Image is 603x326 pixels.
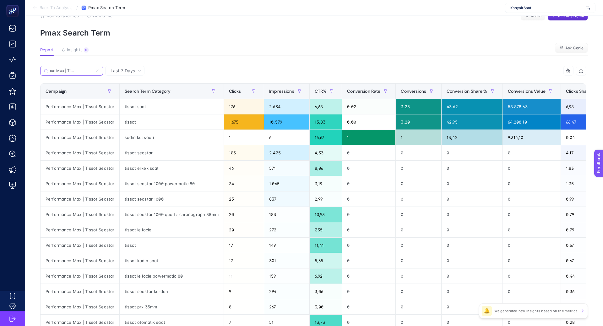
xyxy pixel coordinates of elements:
div: 0 [396,222,441,237]
div: 6,92 [310,268,342,284]
div: 1.675 [224,114,264,130]
div: 43,62 [442,99,503,114]
div: 0 [342,253,395,268]
span: Pmax Search Term [88,5,125,10]
span: Report [40,47,54,52]
div: 6,68 [310,99,342,114]
div: 0 [503,284,561,299]
button: Notify me [87,13,112,18]
img: svg%3e [586,5,590,11]
div: tissot seastar 1000 [120,191,224,207]
div: 6 [84,47,89,52]
div: tıssot [120,238,224,253]
div: 3,25 [396,99,441,114]
div: 10.579 [264,114,309,130]
div: 🔔 [482,306,492,316]
div: 1 [342,130,395,145]
span: Conversions [401,89,426,94]
span: Create project [558,13,584,18]
div: 0 [503,145,561,160]
div: 0 [342,222,395,237]
div: 149 [264,238,309,253]
div: 25 [224,191,264,207]
div: 9.314,10 [503,130,561,145]
span: Conversions Value [508,89,546,94]
p: Pmax Search Term [40,28,588,37]
div: 267 [264,299,309,314]
input: Search [50,69,93,73]
div: 0 [342,284,395,299]
div: 0 [503,268,561,284]
div: 58.878,63 [503,99,561,114]
div: 0,00 [342,114,395,130]
div: Performance Max | Tissot Seastar [41,222,119,237]
div: 0 [342,145,395,160]
div: 0 [503,176,561,191]
div: 8 [224,299,264,314]
div: Performance Max | Tissot Seastar [41,130,119,145]
div: 0 [442,299,503,314]
div: tissot seastar [120,145,224,160]
div: 10,93 [310,207,342,222]
div: 20 [224,222,264,237]
div: tissot le locle powermatic 80 [120,268,224,284]
div: 0 [396,299,441,314]
div: 0 [442,238,503,253]
div: 1.065 [264,176,309,191]
div: tissot seastar kordon [120,284,224,299]
div: 0 [396,284,441,299]
button: Create project [548,11,588,21]
div: tissot prx 35mm [120,299,224,314]
span: Share [531,13,542,18]
div: Performance Max | Tissot Seastar [41,114,119,130]
div: 272 [264,222,309,237]
div: Performance Max | Tissot Seastar [41,145,119,160]
div: 0 [442,161,503,176]
div: Performance Max | Tissot Seastar [41,238,119,253]
div: Performance Max | Tissot Seastar [41,161,119,176]
div: 2.634 [264,99,309,114]
div: tissot [120,114,224,130]
div: 0 [503,207,561,222]
div: Performance Max | Tissot Seastar [41,191,119,207]
div: 3,19 [310,176,342,191]
span: / [76,5,78,10]
span: Insights [67,47,83,52]
button: Add to favorites [40,13,79,18]
div: 0 [396,238,441,253]
span: Add to favorites [46,13,79,18]
div: 64.208,10 [503,114,561,130]
div: 16,67 [310,130,342,145]
div: 7,35 [310,222,342,237]
div: 0 [342,191,395,207]
span: Feedback [4,2,24,7]
div: 0 [396,145,441,160]
div: 4,33 [310,145,342,160]
div: 571 [264,161,309,176]
div: 0 [442,253,503,268]
div: 0 [442,191,503,207]
span: Conversion Rate [347,89,380,94]
div: 0 [396,176,441,191]
div: 0 [396,207,441,222]
div: Performance Max | Tissot Seastar [41,268,119,284]
div: 0 [342,207,395,222]
div: 0 [503,222,561,237]
div: 6 [264,130,309,145]
span: Notify me [93,13,112,18]
div: 0 [442,222,503,237]
div: 0 [503,161,561,176]
span: Campaign [46,89,67,94]
div: tissot kadın saat [120,253,224,268]
div: 0 [342,176,395,191]
div: tissot erkek saat [120,161,224,176]
div: 34 [224,176,264,191]
div: 1 [224,130,264,145]
div: Performance Max | Tissot Seastar [41,253,119,268]
div: tissot seastar 1000 powermatic 80 [120,176,224,191]
div: 0 [396,161,441,176]
div: 837 [264,191,309,207]
div: 0 [503,238,561,253]
div: 159 [264,268,309,284]
div: 0 [396,268,441,284]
